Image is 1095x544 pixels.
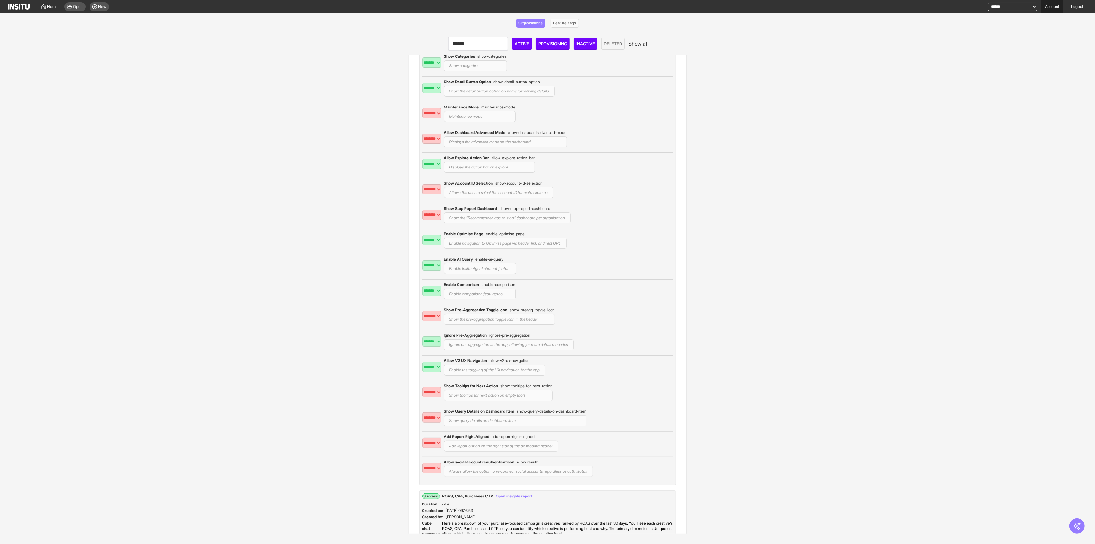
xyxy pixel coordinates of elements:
[551,19,579,28] button: Feature flags
[508,130,567,135] span: allow-dashboard-advanced-mode
[422,54,673,71] div: Show categories
[444,212,571,223] div: Show the "Recommended ads to stop" dashboard per organisation
[517,409,586,414] span: show-query-details-on-dashboard-item
[444,384,498,389] span: Show Tooltips for Next Action
[601,38,625,50] button: Deleted
[422,155,673,173] div: Displays the action bar on explore
[496,494,533,499] a: Open insights report
[629,40,647,47] button: Show all
[444,415,586,426] div: Show query details on dashboard item
[422,521,440,536] span: Cube chat response:
[510,307,555,313] span: show-preagg-toggle-icon
[442,521,673,536] span: Here's a breakdown of your purchase-focused campaign's creatives, ranked by ROAS over the last 30...
[422,282,673,299] div: Enable comparison feature/tab
[444,136,567,147] div: Displays the advanced mode on the dashboard
[444,263,516,274] div: Enable Insitu Agent chatbot feature
[482,105,516,110] span: maintenance-mode
[73,4,83,9] span: Open
[444,358,487,363] span: Allow V2 UX Navigation
[422,493,440,499] div: Success
[98,4,107,9] span: New
[444,238,567,249] div: Enable navigation to Optimise page via header link or direct URL
[444,181,493,186] span: Show Account ID Selection
[444,441,558,452] div: Add report button on the right side of the dashboard header
[492,155,535,160] span: allow-explore-action-bar
[478,54,507,59] span: show-categories
[444,187,553,198] div: Allows the user to select the account ID for meta explores
[422,434,673,452] div: Add report button on the right side of the dashboard header
[444,434,490,439] span: Add Report Right Aligned
[536,38,570,50] button: Provisioning
[444,409,515,414] span: Show Query Details on Dashboard Item
[444,307,508,313] span: Show Pre-Aggregation Toggle Icon
[444,314,555,325] div: Show the pre-aggregation toggle icon in the header
[444,105,479,110] span: Maintenance Mode
[422,358,673,376] div: Enable the toggling of the UX navigation for the app
[492,434,535,439] span: add-report-right-aligned
[444,460,515,465] span: Allow social account reauthenticatioon
[516,19,545,28] button: Organisations
[444,206,497,211] span: Show Stop Report Dashboard
[517,460,539,465] span: allow-reauth
[422,333,673,350] div: Ignore pre-aggregation in the app, allowing for more detailed queries
[422,502,673,507] span: 5.47 s
[512,38,532,50] button: Active
[422,231,673,249] div: Enable navigation to Optimise page via header link or direct URL
[444,79,491,84] span: Show Detail Button Option
[444,130,506,135] span: Allow Dashboard Advanced Mode
[422,257,673,274] div: Enable Insitu Agent chatbot feature
[444,257,473,262] span: Enable AI Query
[444,390,553,401] div: Show tooltips for next action on empty tools
[444,365,545,376] div: Enable the toggling of the UX navigation for the app
[496,181,543,186] span: show-account-id-selection
[444,111,516,122] div: Maintenance mode
[444,231,483,237] span: Enable Optimise Page
[47,4,58,9] span: Home
[422,460,673,477] div: Always allow the option to re-connect social accounts regardless of auth status
[442,494,493,499] span: ROAS, CPA, Purchases CTR
[422,409,673,426] div: Show query details on dashboard item
[444,339,574,350] div: Ignore pre-aggregation in the app, allowing for more detailed queries
[422,206,673,223] div: Show the "Recommended ads to stop" dashboard per organisation
[422,508,673,513] span: [DATE] 09:16:53
[422,181,673,198] div: Allows the user to select the account ID for meta explores
[476,257,504,262] span: enable-ai-query
[444,466,593,477] div: Always allow the option to re-connect social accounts regardless of auth status
[422,79,673,97] div: Show the detail button option on name for viewing details
[444,155,489,160] span: Allow Explore Action Bar
[574,38,597,50] button: Inactive
[444,333,487,338] span: Ignore Pre-Aggregation
[422,384,673,401] div: Show tooltips for next action on empty tools
[444,60,507,71] div: Show categories
[444,289,516,299] div: Enable comparison feature/tab
[500,206,551,211] span: show-stop-report-dashboard
[490,358,530,363] span: allow-v2-ux-navigation
[8,4,30,10] img: Logo
[422,105,673,122] div: Maintenance mode
[490,333,531,338] span: ignore-pre-aggregation
[422,514,443,520] span: Created by:
[422,514,673,520] span: [PERSON_NAME]
[486,231,525,237] span: enable-optimise-page
[422,307,673,325] div: Show the pre-aggregation toggle icon in the header
[482,282,516,287] span: enable-comparison
[422,130,673,147] div: Displays the advanced mode on the dashboard
[422,502,439,507] span: Duration:
[444,86,555,97] div: Show the detail button option on name for viewing details
[494,79,540,84] span: show-detail-button-option
[444,162,535,173] div: Displays the action bar on explore
[422,508,443,513] span: Created on:
[444,54,475,59] span: Show Categories
[444,282,479,287] span: Enable Comparison
[501,384,553,389] span: show-tooltips-for-next-action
